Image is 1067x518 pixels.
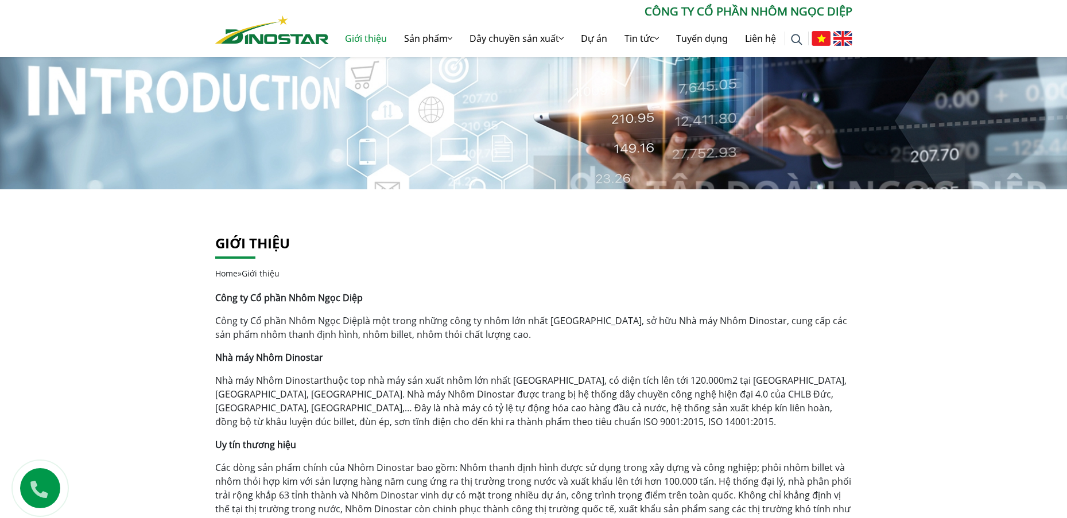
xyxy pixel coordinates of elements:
[336,20,395,57] a: Giới thiệu
[215,373,852,429] p: thuộc top nhà máy sản xuất nhôm lớn nhất [GEOGRAPHIC_DATA], có diện tích lên tới 120.000m2 tại [G...
[215,314,363,327] a: Công ty Cổ phần Nhôm Ngọc Diệp
[215,268,238,279] a: Home
[833,31,852,46] img: English
[461,20,572,57] a: Dây chuyền sản xuất
[215,374,323,387] a: Nhà máy Nhôm Dinostar
[329,3,852,20] p: CÔNG TY CỔ PHẦN NHÔM NGỌC DIỆP
[215,15,329,44] img: Nhôm Dinostar
[215,268,280,279] span: »
[616,20,668,57] a: Tin tức
[215,351,323,364] strong: Nhà máy Nhôm Dinostar
[215,291,363,304] strong: Công ty Cổ phần Nhôm Ngọc Diệp
[215,233,290,252] a: Giới thiệu
[812,31,831,46] img: Tiếng Việt
[242,268,280,279] span: Giới thiệu
[668,20,736,57] a: Tuyển dụng
[791,34,802,45] img: search
[215,314,852,341] p: là một trong những công ty nhôm lớn nhất [GEOGRAPHIC_DATA], sở hữu Nhà máy Nhôm Dinostar, cung cấ...
[215,438,296,451] strong: Uy tín thương hiệu
[572,20,616,57] a: Dự án
[736,20,785,57] a: Liên hệ
[395,20,461,57] a: Sản phẩm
